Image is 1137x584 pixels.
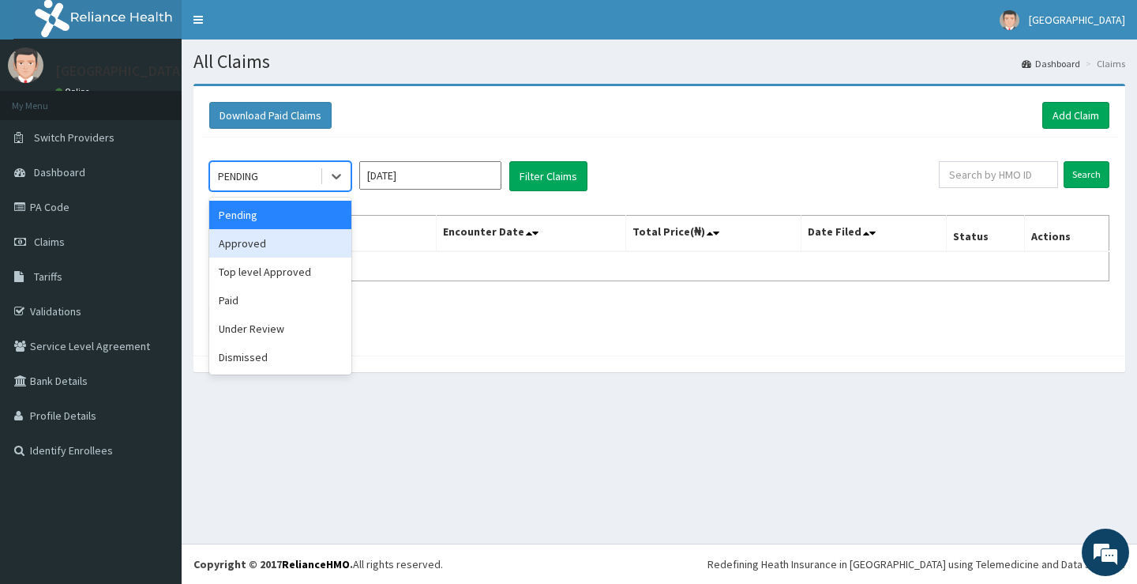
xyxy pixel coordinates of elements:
[939,161,1058,188] input: Search by HMO ID
[436,216,625,252] th: Encounter Date
[209,315,351,343] div: Under Review
[34,165,85,179] span: Dashboard
[34,130,114,145] span: Switch Providers
[707,556,1125,572] div: Redefining Heath Insurance in [GEOGRAPHIC_DATA] using Telemedicine and Data Science!
[1064,161,1109,188] input: Search
[209,201,351,229] div: Pending
[8,404,301,459] textarea: Type your message and hit 'Enter'
[8,47,43,83] img: User Image
[209,102,332,129] button: Download Paid Claims
[1024,216,1109,252] th: Actions
[625,216,801,252] th: Total Price(₦)
[34,269,62,284] span: Tariffs
[193,557,353,571] strong: Copyright © 2017 .
[259,8,297,46] div: Minimize live chat window
[1082,57,1125,70] li: Claims
[182,544,1137,584] footer: All rights reserved.
[801,216,946,252] th: Date Filed
[193,51,1125,72] h1: All Claims
[1022,57,1080,70] a: Dashboard
[1000,10,1019,30] img: User Image
[282,557,350,571] a: RelianceHMO
[29,79,64,119] img: d_794563401_company_1708531726252_794563401
[92,185,218,345] span: We're online!
[209,343,351,371] div: Dismissed
[946,216,1024,252] th: Status
[1042,102,1109,129] a: Add Claim
[209,229,351,258] div: Approved
[82,89,265,109] div: Chat with us now
[509,161,587,191] button: Filter Claims
[55,86,93,97] a: Online
[1029,13,1125,27] span: [GEOGRAPHIC_DATA]
[209,258,351,286] div: Top level Approved
[359,161,501,190] input: Select Month and Year
[209,286,351,315] div: Paid
[218,168,258,184] div: PENDING
[34,235,65,249] span: Claims
[55,64,186,78] p: [GEOGRAPHIC_DATA]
